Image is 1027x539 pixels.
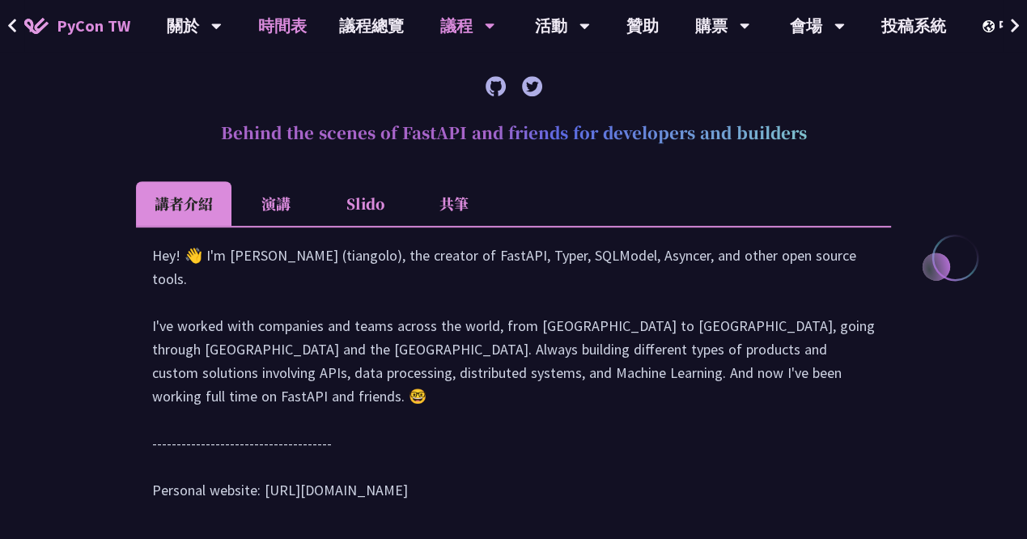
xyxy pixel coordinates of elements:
img: Home icon of PyCon TW 2025 [24,18,49,34]
li: 演講 [231,181,320,226]
h2: Behind the scenes of FastAPI and friends for developers and builders [136,108,891,157]
a: PyCon TW [8,6,146,46]
span: PyCon TW [57,14,130,38]
li: 講者介紹 [136,181,231,226]
div: Hey! 👋 I'm [PERSON_NAME] (tiangolo), the creator of FastAPI, Typer, SQLModel, Asyncer, and other ... [152,244,875,518]
img: Locale Icon [982,20,999,32]
li: Slido [320,181,410,226]
li: 共筆 [410,181,499,226]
